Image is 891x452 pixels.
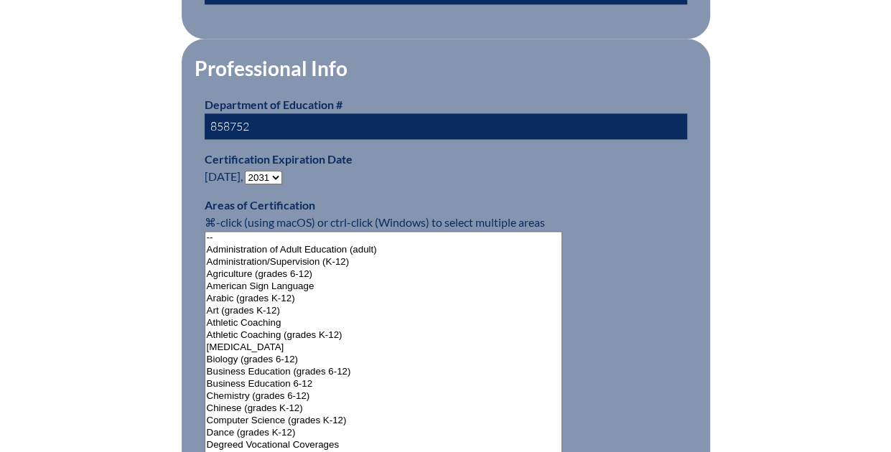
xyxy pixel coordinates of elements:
option: Arabic (grades K-12) [205,293,562,305]
option: Administration/Supervision (K-12) [205,256,562,268]
option: Business Education 6-12 [205,378,562,390]
option: Degreed Vocational Coverages [205,439,562,451]
option: Chinese (grades K-12) [205,402,562,415]
span: [DATE], [205,169,243,183]
option: -- [205,232,562,244]
option: Administration of Adult Education (adult) [205,244,562,256]
label: Department of Education # [205,98,342,111]
label: Areas of Certification [205,198,315,212]
option: Business Education (grades 6-12) [205,366,562,378]
option: Computer Science (grades K-12) [205,415,562,427]
option: American Sign Language [205,281,562,293]
legend: Professional Info [193,56,349,80]
option: Chemistry (grades 6-12) [205,390,562,402]
option: Agriculture (grades 6-12) [205,268,562,281]
option: Athletic Coaching (grades K-12) [205,329,562,342]
option: Athletic Coaching [205,317,562,329]
option: Biology (grades 6-12) [205,354,562,366]
option: Art (grades K-12) [205,305,562,317]
option: Dance (grades K-12) [205,427,562,439]
label: Certification Expiration Date [205,152,353,166]
option: [MEDICAL_DATA] [205,342,562,354]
